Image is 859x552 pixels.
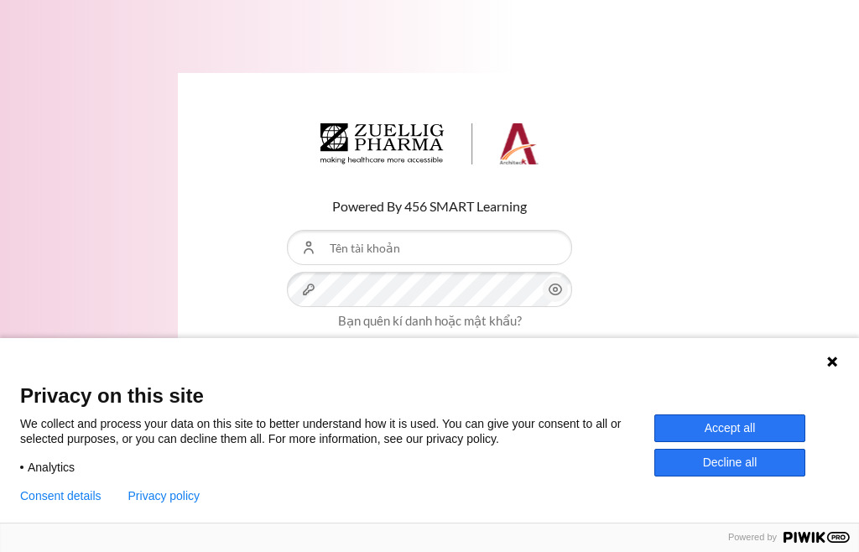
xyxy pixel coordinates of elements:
img: Architeck [320,123,539,165]
span: Powered by [721,532,784,543]
a: Bạn quên kí danh hoặc mật khẩu? [338,313,522,328]
a: Architeck [320,123,539,172]
p: We collect and process your data on this site to better understand how it is used. You can give y... [20,416,654,446]
button: Decline all [654,449,805,476]
input: Tên tài khoản [287,230,572,265]
button: Accept all [654,414,805,442]
button: Consent details [20,489,102,503]
span: Analytics [28,460,75,475]
p: Powered By 456 SMART Learning [287,196,572,216]
a: Privacy policy [128,489,200,503]
span: Privacy on this site [20,383,839,408]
